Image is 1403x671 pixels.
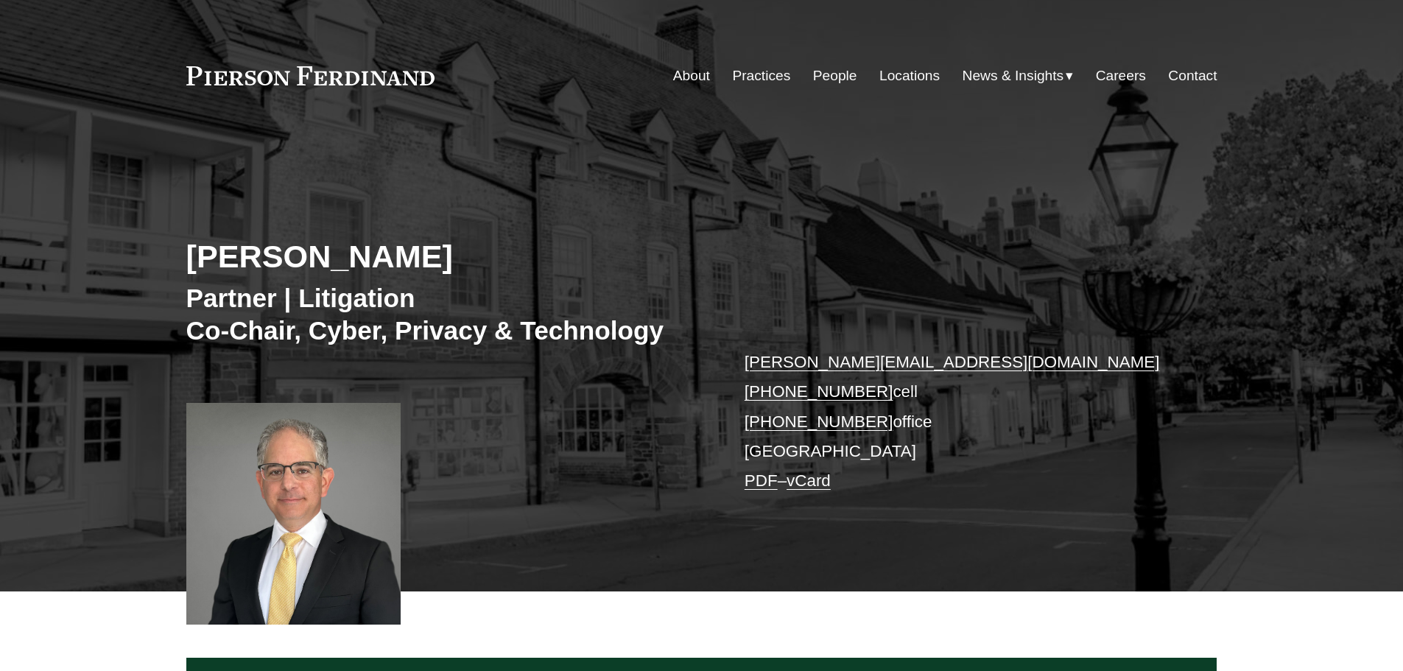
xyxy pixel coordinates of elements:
[1168,62,1217,90] a: Contact
[963,62,1074,90] a: folder dropdown
[186,282,702,346] h3: Partner | Litigation Co-Chair, Cyber, Privacy & Technology
[745,412,893,431] a: [PHONE_NUMBER]
[963,63,1064,89] span: News & Insights
[1096,62,1146,90] a: Careers
[673,62,710,90] a: About
[787,471,831,490] a: vCard
[745,348,1174,496] p: cell office [GEOGRAPHIC_DATA] –
[732,62,790,90] a: Practices
[745,471,778,490] a: PDF
[879,62,940,90] a: Locations
[745,353,1160,371] a: [PERSON_NAME][EMAIL_ADDRESS][DOMAIN_NAME]
[745,382,893,401] a: [PHONE_NUMBER]
[186,237,702,275] h2: [PERSON_NAME]
[813,62,857,90] a: People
